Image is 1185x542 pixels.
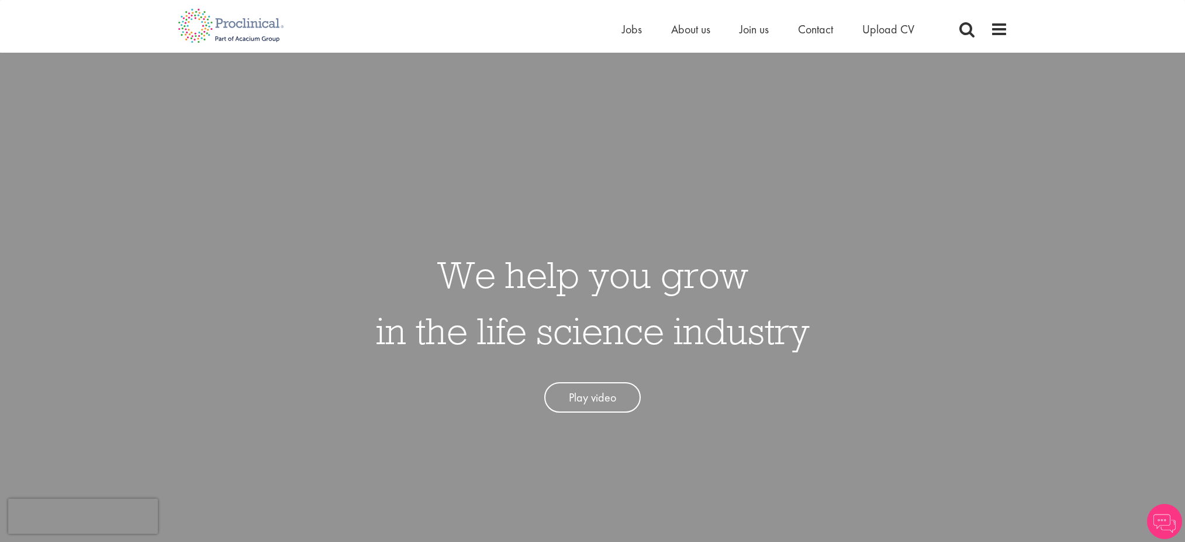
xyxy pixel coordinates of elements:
[798,22,833,37] a: Contact
[622,22,642,37] a: Jobs
[862,22,914,37] a: Upload CV
[740,22,769,37] a: Join us
[376,246,810,359] h1: We help you grow in the life science industry
[1147,504,1182,539] img: Chatbot
[671,22,710,37] a: About us
[544,382,641,413] a: Play video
